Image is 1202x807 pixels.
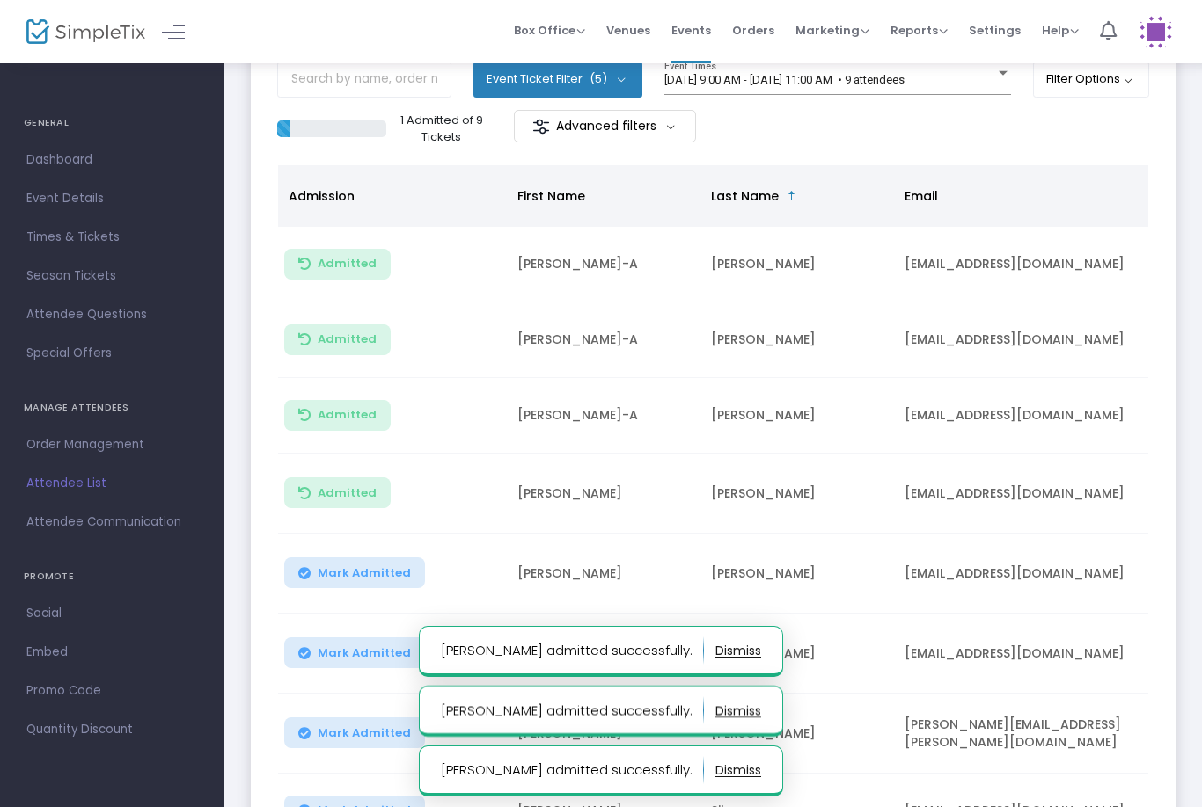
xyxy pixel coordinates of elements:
[26,187,198,210] span: Event Details
[284,557,425,588] button: Mark Admitted
[671,8,711,53] span: Events
[284,400,391,431] button: Admitted
[24,105,201,141] h4: GENERAL
[969,8,1021,53] span: Settings
[26,265,198,287] span: Season Tickets
[507,227,700,302] td: [PERSON_NAME]-A
[284,324,391,355] button: Admitted
[590,72,607,86] span: (5)
[507,534,700,614] td: [PERSON_NAME]
[894,227,1158,302] td: [EMAIL_ADDRESS][DOMAIN_NAME]
[894,302,1158,378] td: [EMAIL_ADDRESS][DOMAIN_NAME]
[26,433,198,456] span: Order Management
[284,249,391,280] button: Admitted
[517,187,585,205] span: First Name
[715,696,761,724] button: dismiss
[441,756,704,784] p: [PERSON_NAME] admitted successfully.
[277,62,451,98] input: Search by name, order number, email, ip address
[795,22,869,39] span: Marketing
[891,22,948,39] span: Reports
[606,8,650,53] span: Venues
[284,717,425,748] button: Mark Admitted
[700,454,894,534] td: [PERSON_NAME]
[785,189,799,203] span: Sortable
[26,303,198,326] span: Attendee Questions
[393,112,490,146] p: 1 Admitted of 9 Tickets
[26,226,198,249] span: Times & Tickets
[894,378,1158,454] td: [EMAIL_ADDRESS][DOMAIN_NAME]
[318,566,411,580] span: Mark Admitted
[26,718,198,741] span: Quantity Discount
[514,110,696,142] m-button: Advanced filters
[715,636,761,665] button: dismiss
[318,486,377,500] span: Admitted
[289,187,355,205] span: Admission
[894,454,1158,534] td: [EMAIL_ADDRESS][DOMAIN_NAME]
[318,408,377,422] span: Admitted
[26,149,198,171] span: Dashboard
[441,696,704,724] p: [PERSON_NAME] admitted successfully.
[318,646,411,660] span: Mark Admitted
[715,756,761,784] button: dismiss
[700,534,894,614] td: [PERSON_NAME]
[26,472,198,495] span: Attendee List
[473,62,642,97] button: Event Ticket Filter(5)
[26,342,198,365] span: Special Offers
[24,390,201,425] h4: MANAGE ATTENDEES
[532,118,550,135] img: filter
[26,680,198,702] span: Promo Code
[894,614,1158,694] td: [EMAIL_ADDRESS][DOMAIN_NAME]
[284,477,391,508] button: Admitted
[894,534,1158,614] td: [EMAIL_ADDRESS][DOMAIN_NAME]
[284,637,425,668] button: Mark Admitted
[700,694,894,774] td: [PERSON_NAME]
[26,511,198,534] span: Attendee Communication
[441,636,704,665] p: [PERSON_NAME] admitted successfully.
[24,559,201,594] h4: PROMOTE
[732,8,774,53] span: Orders
[700,614,894,694] td: [PERSON_NAME]
[894,694,1158,774] td: [PERSON_NAME][EMAIL_ADDRESS][PERSON_NAME][DOMAIN_NAME]
[318,726,411,740] span: Mark Admitted
[514,22,585,39] span: Box Office
[1042,22,1079,39] span: Help
[1033,62,1150,97] button: Filter Options
[700,227,894,302] td: [PERSON_NAME]
[26,602,198,625] span: Social
[664,73,905,86] span: [DATE] 9:00 AM - [DATE] 11:00 AM • 9 attendees
[507,454,700,534] td: [PERSON_NAME]
[700,302,894,378] td: [PERSON_NAME]
[507,614,700,694] td: [PERSON_NAME]
[318,257,377,271] span: Admitted
[507,302,700,378] td: [PERSON_NAME]-A
[711,187,779,205] span: Last Name
[905,187,938,205] span: Email
[507,378,700,454] td: [PERSON_NAME]-A
[700,378,894,454] td: [PERSON_NAME]
[318,332,377,346] span: Admitted
[26,641,198,664] span: Embed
